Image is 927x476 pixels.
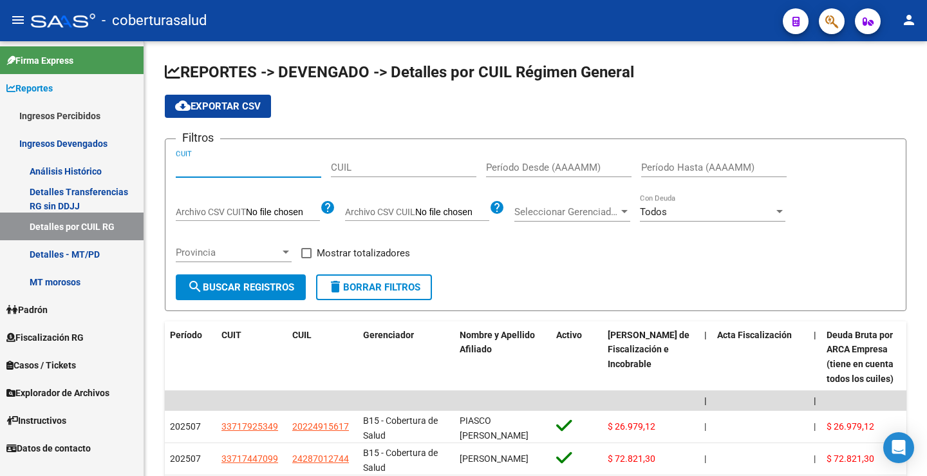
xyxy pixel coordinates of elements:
[460,415,529,441] span: PIASCO [PERSON_NAME]
[901,12,917,28] mat-icon: person
[704,330,707,340] span: |
[6,53,73,68] span: Firma Express
[317,245,410,261] span: Mostrar totalizadores
[345,207,415,217] span: Archivo CSV CUIL
[883,432,914,463] div: Open Intercom Messenger
[221,330,241,340] span: CUIT
[363,448,438,473] span: B15 - Cobertura de Salud
[221,421,278,432] span: 33717925349
[827,330,894,384] span: Deuda Bruta por ARCA Empresa (tiene en cuenta todos los cuiles)
[6,386,109,400] span: Explorador de Archivos
[814,395,816,406] span: |
[165,95,271,118] button: Exportar CSV
[640,206,667,218] span: Todos
[6,414,66,428] span: Instructivos
[6,330,84,345] span: Fiscalización RG
[551,321,603,393] datatable-header-cell: Activo
[175,98,191,113] mat-icon: cloud_download
[814,330,816,340] span: |
[187,281,294,293] span: Buscar Registros
[809,321,821,393] datatable-header-cell: |
[170,330,202,340] span: Período
[827,421,874,432] span: $ 26.979,12
[170,453,201,464] span: 202507
[717,330,792,340] span: Acta Fiscalización
[187,279,203,294] mat-icon: search
[358,321,454,393] datatable-header-cell: Gerenciador
[603,321,699,393] datatable-header-cell: Deuda Bruta Neto de Fiscalización e Incobrable
[6,358,76,372] span: Casos / Tickets
[514,206,619,218] span: Seleccionar Gerenciador
[10,12,26,28] mat-icon: menu
[176,129,220,147] h3: Filtros
[6,81,53,95] span: Reportes
[328,281,420,293] span: Borrar Filtros
[489,200,505,215] mat-icon: help
[415,207,489,218] input: Archivo CSV CUIL
[712,321,809,393] datatable-header-cell: Acta Fiscalización
[454,321,551,393] datatable-header-cell: Nombre y Apellido Afiliado
[216,321,287,393] datatable-header-cell: CUIT
[814,453,816,464] span: |
[704,395,707,406] span: |
[292,421,349,432] span: 20224915617
[556,330,582,340] span: Activo
[363,415,438,441] span: B15 - Cobertura de Salud
[821,321,918,393] datatable-header-cell: Deuda Bruta por ARCA Empresa (tiene en cuenta todos los cuiles)
[221,453,278,464] span: 33717447099
[608,421,655,432] span: $ 26.979,12
[704,421,706,432] span: |
[328,279,343,294] mat-icon: delete
[608,453,655,464] span: $ 72.821,30
[292,330,312,340] span: CUIL
[363,330,414,340] span: Gerenciador
[176,207,246,217] span: Archivo CSV CUIT
[6,441,91,455] span: Datos de contacto
[827,453,874,464] span: $ 72.821,30
[316,274,432,300] button: Borrar Filtros
[165,321,216,393] datatable-header-cell: Período
[246,207,320,218] input: Archivo CSV CUIT
[460,453,529,464] span: [PERSON_NAME]
[608,330,689,370] span: [PERSON_NAME] de Fiscalización e Incobrable
[699,321,712,393] datatable-header-cell: |
[287,321,358,393] datatable-header-cell: CUIL
[176,274,306,300] button: Buscar Registros
[170,421,201,432] span: 202507
[176,247,280,258] span: Provincia
[292,453,349,464] span: 24287012744
[814,421,816,432] span: |
[165,63,634,81] span: REPORTES -> DEVENGADO -> Detalles por CUIL Régimen General
[704,453,706,464] span: |
[175,100,261,112] span: Exportar CSV
[460,330,535,355] span: Nombre y Apellido Afiliado
[102,6,207,35] span: - coberturasalud
[320,200,335,215] mat-icon: help
[6,303,48,317] span: Padrón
